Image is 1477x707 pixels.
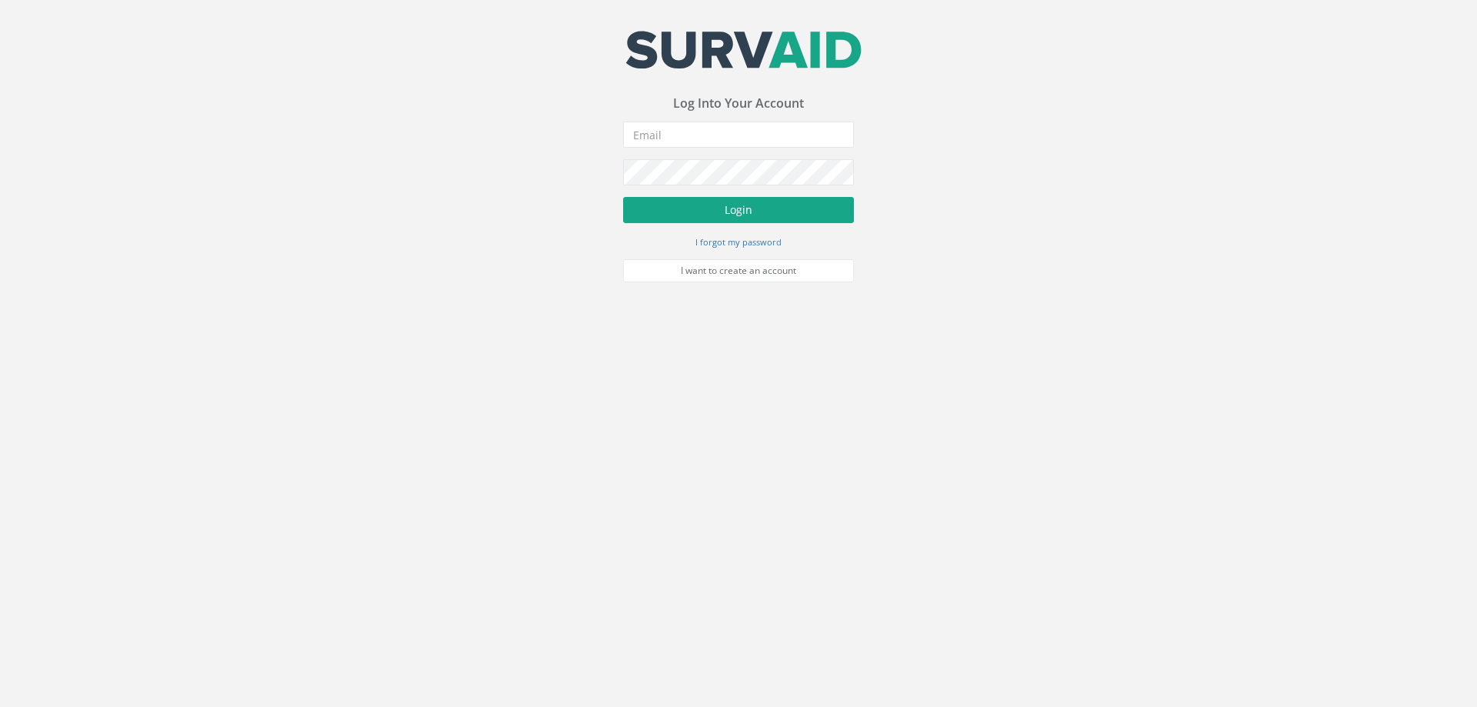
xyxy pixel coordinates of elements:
button: Login [623,197,854,223]
a: I want to create an account [623,259,854,282]
small: I forgot my password [695,236,782,248]
h3: Log Into Your Account [623,97,854,111]
a: I forgot my password [695,235,782,248]
input: Email [623,122,854,148]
